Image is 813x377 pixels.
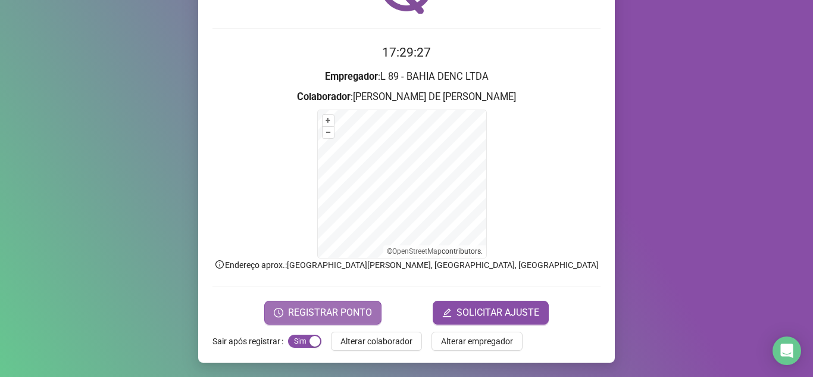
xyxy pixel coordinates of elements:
[382,45,431,60] time: 17:29:27
[212,332,288,351] label: Sair após registrar
[340,335,412,348] span: Alterar colaborador
[442,308,452,317] span: edit
[214,259,225,270] span: info-circle
[773,337,801,365] div: Open Intercom Messenger
[392,247,442,256] a: OpenStreetMap
[274,308,283,317] span: clock-circle
[323,115,334,126] button: +
[433,301,549,325] button: editSOLICITAR AJUSTE
[331,332,422,351] button: Alterar colaborador
[387,247,483,256] li: © contributors.
[212,69,601,85] h3: : L 89 - BAHIA DENC LTDA
[288,306,372,320] span: REGISTRAR PONTO
[441,335,513,348] span: Alterar empregador
[323,127,334,138] button: –
[264,301,382,325] button: REGISTRAR PONTO
[325,71,378,82] strong: Empregador
[456,306,539,320] span: SOLICITAR AJUSTE
[431,332,523,351] button: Alterar empregador
[212,258,601,272] p: Endereço aprox. : [GEOGRAPHIC_DATA][PERSON_NAME], [GEOGRAPHIC_DATA], [GEOGRAPHIC_DATA]
[212,89,601,105] h3: : [PERSON_NAME] DE [PERSON_NAME]
[297,91,351,102] strong: Colaborador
